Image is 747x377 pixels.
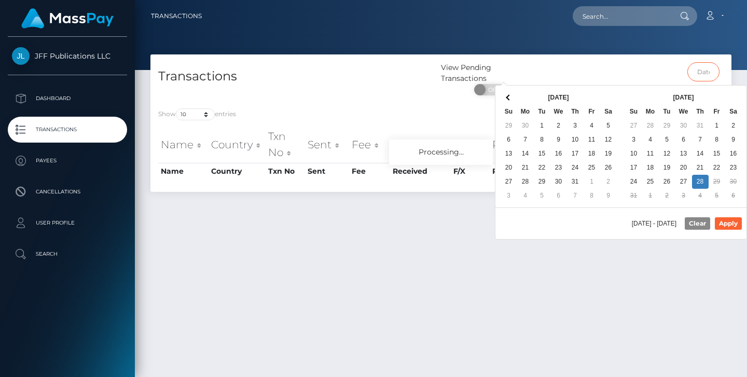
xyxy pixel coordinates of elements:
td: 25 [584,161,600,175]
th: Fr [584,105,600,119]
th: Su [626,105,642,119]
td: 25 [642,175,659,189]
a: Payees [8,148,127,174]
th: Th [692,105,709,119]
td: 22 [709,161,725,175]
td: 30 [725,175,742,189]
div: View Pending Transactions [441,62,538,84]
td: 9 [725,133,742,147]
td: 12 [600,133,617,147]
a: Transactions [8,117,127,143]
h4: Transactions [158,67,433,86]
td: 29 [501,119,517,133]
td: 26 [659,175,675,189]
td: 13 [675,147,692,161]
td: 1 [642,189,659,203]
th: Received [390,163,451,179]
td: 18 [584,147,600,161]
td: 30 [550,175,567,189]
td: 16 [725,147,742,161]
td: 24 [626,175,642,189]
th: Fr [709,105,725,119]
td: 2 [600,175,617,189]
th: [DATE] [517,91,600,105]
a: Dashboard [8,86,127,111]
td: 22 [534,161,550,175]
th: Fee [349,163,390,179]
td: 10 [567,133,584,147]
th: Name [158,126,209,163]
td: 27 [501,175,517,189]
td: 5 [709,189,725,203]
th: Txn No [266,126,305,163]
td: 5 [600,119,617,133]
td: 3 [675,189,692,203]
td: 20 [675,161,692,175]
td: 2 [550,119,567,133]
a: Search [8,241,127,267]
td: 10 [626,147,642,161]
th: Country [209,126,266,163]
th: Mo [517,105,534,119]
p: Cancellations [12,184,123,200]
td: 15 [709,147,725,161]
td: 23 [725,161,742,175]
td: 26 [600,161,617,175]
th: Name [158,163,209,179]
td: 29 [659,119,675,133]
td: 1 [709,119,725,133]
td: 2 [725,119,742,133]
th: Fee [349,126,390,163]
td: 31 [567,175,584,189]
th: Mo [642,105,659,119]
a: User Profile [8,210,127,236]
td: 30 [675,119,692,133]
th: Payer [490,163,537,179]
th: Sa [725,105,742,119]
th: F/X [451,163,489,179]
th: F/X [451,126,489,163]
td: 20 [501,161,517,175]
td: 7 [692,133,709,147]
td: 15 [534,147,550,161]
th: We [550,105,567,119]
td: 6 [675,133,692,147]
th: Su [501,105,517,119]
td: 11 [642,147,659,161]
td: 9 [550,133,567,147]
td: 14 [692,147,709,161]
td: 6 [550,189,567,203]
td: 28 [642,119,659,133]
th: Payer [490,126,537,163]
td: 5 [659,133,675,147]
td: 29 [709,175,725,189]
td: 31 [626,189,642,203]
td: 4 [692,189,709,203]
td: 21 [517,161,534,175]
td: 24 [567,161,584,175]
td: 3 [626,133,642,147]
span: OFF [480,84,506,95]
td: 12 [659,147,675,161]
td: 9 [600,189,617,203]
td: 21 [692,161,709,175]
td: 19 [659,161,675,175]
span: [DATE] - [DATE] [632,220,681,227]
th: Sent [305,126,349,163]
a: Transactions [151,5,202,27]
td: 3 [501,189,517,203]
td: 8 [584,189,600,203]
td: 6 [725,189,742,203]
th: We [675,105,692,119]
a: Cancellations [8,179,127,205]
input: Search... [573,6,670,26]
td: 6 [501,133,517,147]
th: Tu [659,105,675,119]
td: 11 [584,133,600,147]
p: Payees [12,153,123,169]
td: 5 [534,189,550,203]
td: 23 [550,161,567,175]
td: 7 [567,189,584,203]
button: Clear [685,217,710,230]
label: Show entries [158,108,236,120]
